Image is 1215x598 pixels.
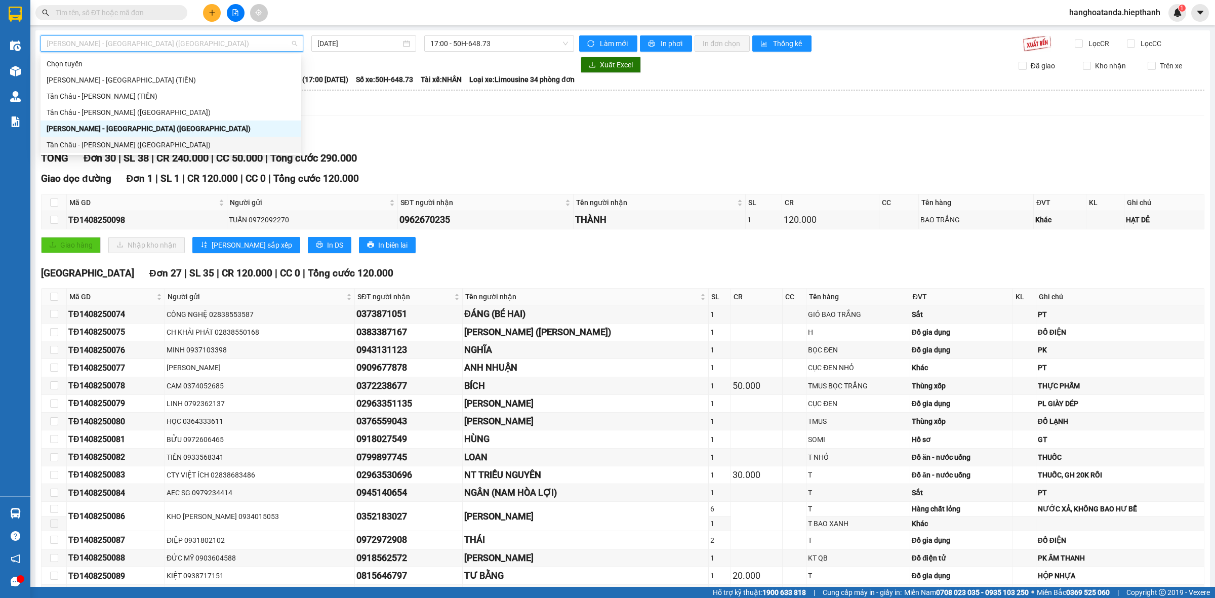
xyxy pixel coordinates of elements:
[710,469,729,481] div: 1
[589,61,596,69] span: download
[1035,214,1085,225] div: Khác
[167,416,353,427] div: HỌC 0364333611
[808,434,908,445] div: SOMI
[574,211,745,229] td: THÀNH
[1086,194,1124,211] th: KL
[68,510,163,523] div: TĐ1408250086
[576,197,735,208] span: Tên người nhận
[463,502,709,531] td: NGỌC HUYỀN
[217,267,219,279] span: |
[47,91,295,102] div: Tân Châu - [PERSON_NAME] (TIỀN)
[912,380,1011,391] div: Thùng xốp
[1038,327,1202,338] div: ĐỒ ĐIỆN
[168,291,344,302] span: Người gửi
[167,511,353,522] div: KHO [PERSON_NAME] 0934015053
[464,486,707,500] div: NGÂN (NAM HÒA LỢI)
[1126,214,1202,225] div: HẠT DẺ
[355,531,463,549] td: 0972972908
[356,379,461,393] div: 0372238677
[274,74,348,85] span: Chuyến: (17:00 [DATE])
[463,531,709,549] td: THÁI
[67,359,165,377] td: TĐ1408250077
[912,434,1011,445] div: Hồ sơ
[270,152,357,164] span: Tổng cước 290.000
[1038,416,1202,427] div: ĐỒ LẠNH
[733,569,780,583] div: 20.000
[1038,503,1202,514] div: NƯỚC XẢ, KHÔNG BAO HƯ BỂ
[108,237,185,253] button: downloadNhập kho nhận
[182,173,185,184] span: |
[1196,8,1205,17] span: caret-down
[463,484,709,502] td: NGÂN (NAM HÒA LỢI)
[1038,469,1202,481] div: THUỐC, GH 20K RỒI
[355,430,463,448] td: 0918027549
[149,267,182,279] span: Đơn 27
[356,343,461,357] div: 0943131123
[808,344,908,355] div: BỌC ĐEN
[1038,398,1202,409] div: PL GIÀY DÉP
[464,432,707,446] div: HÙNG
[575,213,743,227] div: THÀNH
[155,173,158,184] span: |
[229,214,396,225] div: TUẤN 0972092270
[308,237,351,253] button: printerIn DS
[303,267,305,279] span: |
[912,469,1011,481] div: Đồ ăn - nước uống
[40,104,301,121] div: Tân Châu - Hồ Chí Minh (Giường)
[275,267,277,279] span: |
[68,534,163,546] div: TĐ1408250087
[167,362,353,373] div: [PERSON_NAME]
[710,503,729,514] div: 6
[356,307,461,321] div: 0373871051
[200,241,208,249] span: sort-ascending
[710,434,729,445] div: 1
[912,344,1011,355] div: Đồ gia dụng
[68,451,163,463] div: TĐ1408250082
[695,35,750,52] button: In đơn chọn
[783,289,806,305] th: CC
[56,7,175,18] input: Tìm tên, số ĐT hoặc mã đơn
[356,468,461,482] div: 02963530696
[464,551,707,565] div: [PERSON_NAME]
[587,40,596,48] span: sync
[67,305,165,323] td: TĐ1408250074
[464,509,707,524] div: [PERSON_NAME]
[355,484,463,502] td: 0945140654
[464,379,707,393] div: BÍCH
[47,58,295,69] div: Chọn tuyến
[710,416,729,427] div: 1
[808,416,908,427] div: TMUS
[808,552,908,564] div: KT QB
[640,35,692,52] button: printerIn phơi
[67,324,165,341] td: TĐ1408250075
[41,237,101,253] button: uploadGiao hàng
[67,377,165,395] td: TĐ1408250078
[752,35,812,52] button: bar-chartThống kê
[184,267,187,279] span: |
[151,152,154,164] span: |
[463,305,709,323] td: ĐÁNG (BÉ HAI)
[240,173,243,184] span: |
[40,121,301,137] div: Hồ Chí Minh - Tân Châu (Giường)
[316,241,323,249] span: printer
[912,552,1011,564] div: Đồ điện tử
[167,434,353,445] div: BỬU 0972606465
[10,66,21,76] img: warehouse-icon
[910,289,1013,305] th: ĐVT
[355,341,463,359] td: 0943131123
[40,72,301,88] div: Hồ Chí Minh - Tân Châu (TIỀN)
[1038,487,1202,498] div: PT
[367,241,374,249] span: printer
[463,466,709,484] td: NT TRIỀU NGUYÊN
[187,173,238,184] span: CR 120.000
[808,380,908,391] div: TMUS BỌC TRẮNG
[68,397,163,410] div: TĐ1408250079
[41,267,134,279] span: [GEOGRAPHIC_DATA]
[167,380,353,391] div: CAM 0374052685
[1038,362,1202,373] div: PT
[808,362,908,373] div: CỤC ĐEN NHỎ
[581,57,641,73] button: downloadXuất Excel
[67,449,165,466] td: TĐ1408250082
[67,549,165,567] td: TĐ1408250088
[760,40,769,48] span: bar-chart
